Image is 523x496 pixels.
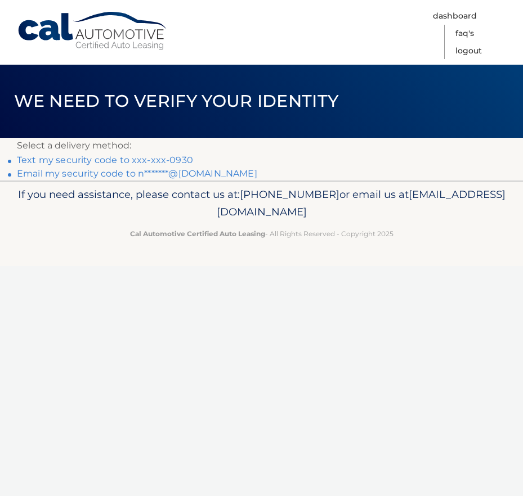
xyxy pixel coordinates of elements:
[240,188,339,201] span: [PHONE_NUMBER]
[17,228,506,240] p: - All Rights Reserved - Copyright 2025
[17,155,193,165] a: Text my security code to xxx-xxx-0930
[17,138,506,154] p: Select a delivery method:
[433,7,477,25] a: Dashboard
[17,168,257,179] a: Email my security code to n*******@[DOMAIN_NAME]
[17,186,506,222] p: If you need assistance, please contact us at: or email us at
[130,229,265,238] strong: Cal Automotive Certified Auto Leasing
[455,42,482,60] a: Logout
[14,91,339,111] span: We need to verify your identity
[17,11,169,51] a: Cal Automotive
[455,25,474,42] a: FAQ's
